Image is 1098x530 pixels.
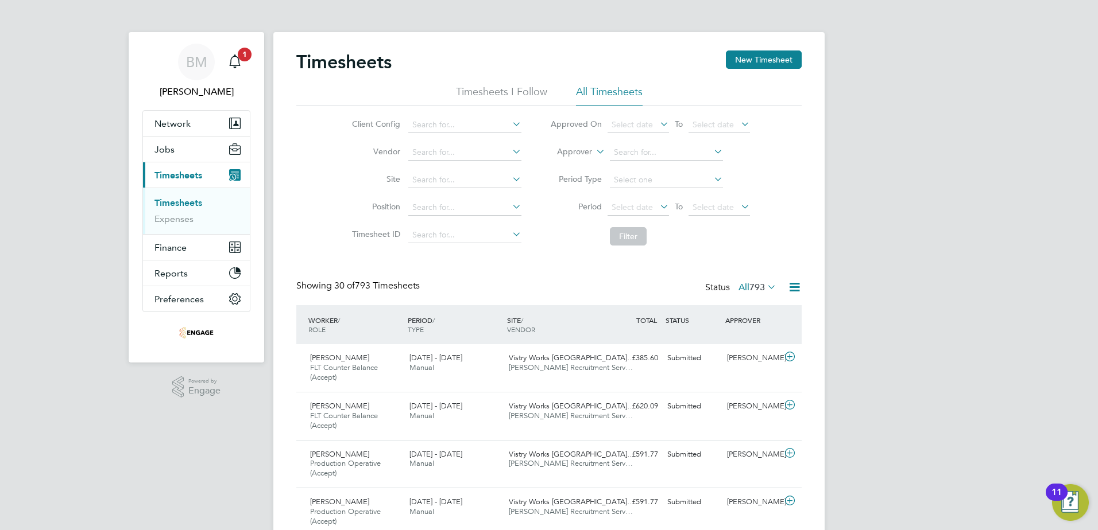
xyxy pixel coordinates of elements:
span: ROLE [308,325,326,334]
h2: Timesheets [296,50,392,73]
span: [PERSON_NAME] Recruitment Serv… [509,363,633,372]
div: Showing [296,280,422,292]
div: Submitted [663,493,722,512]
input: Search for... [610,145,723,161]
label: All [739,282,776,293]
a: Timesheets [154,197,202,208]
span: Engage [188,386,221,396]
span: [PERSON_NAME] [310,353,369,363]
span: [DATE] - [DATE] [409,353,462,363]
nav: Main navigation [129,32,264,363]
div: £620.09 [603,397,663,416]
div: 11 [1051,492,1062,507]
button: Reports [143,260,250,286]
button: Preferences [143,286,250,311]
span: Manual [409,506,434,516]
span: 30 of [334,280,355,291]
span: Powered by [188,376,221,386]
div: £591.77 [603,445,663,464]
li: All Timesheets [576,85,643,106]
div: [PERSON_NAME] [722,493,782,512]
span: Finance [154,242,187,253]
button: Network [143,111,250,136]
div: PERIOD [405,310,504,340]
span: Production Operative (Accept) [310,506,381,526]
span: [DATE] - [DATE] [409,497,462,506]
div: Timesheets [143,188,250,234]
span: To [671,116,686,131]
span: Select date [612,119,653,130]
span: Timesheets [154,170,202,181]
label: Period Type [550,174,602,184]
span: Vistry Works [GEOGRAPHIC_DATA]… [509,497,635,506]
span: Network [154,118,191,129]
button: Open Resource Center, 11 new notifications [1052,484,1089,521]
a: Expenses [154,213,194,224]
input: Search for... [408,172,521,188]
span: BM [186,54,207,69]
div: STATUS [663,310,722,330]
a: Powered byEngage [172,376,221,398]
a: 1 [223,44,246,80]
span: / [432,315,435,325]
button: Finance [143,235,250,260]
span: Reports [154,268,188,279]
label: Vendor [349,146,400,157]
label: Site [349,174,400,184]
label: Position [349,201,400,212]
div: Submitted [663,397,722,416]
span: 1 [238,48,252,61]
input: Search for... [408,200,521,216]
div: APPROVER [722,310,782,330]
span: Manual [409,411,434,420]
input: Search for... [408,145,521,161]
div: SITE [504,310,604,340]
span: Manual [409,363,434,372]
button: Filter [610,227,647,245]
img: acceptrec-logo-retina.png [179,324,214,342]
span: / [521,315,523,325]
span: Select date [693,119,734,130]
span: 793 Timesheets [334,280,420,291]
span: [PERSON_NAME] [310,401,369,411]
span: [DATE] - [DATE] [409,449,462,459]
div: £591.77 [603,493,663,512]
span: [PERSON_NAME] Recruitment Serv… [509,506,633,516]
div: [PERSON_NAME] [722,349,782,368]
span: Vistry Works [GEOGRAPHIC_DATA]… [509,449,635,459]
a: Go to home page [142,324,250,342]
span: TOTAL [636,315,657,325]
span: 793 [749,282,765,293]
li: Timesheets I Follow [456,85,547,106]
a: BM[PERSON_NAME] [142,44,250,99]
div: Status [705,280,779,296]
span: [PERSON_NAME] [310,449,369,459]
span: Vistry Works [GEOGRAPHIC_DATA]… [509,401,635,411]
span: Select date [612,202,653,212]
span: TYPE [408,325,424,334]
span: Jobs [154,144,175,155]
span: FLT Counter Balance (Accept) [310,363,378,382]
button: New Timesheet [726,50,802,69]
span: Manual [409,458,434,468]
button: Jobs [143,137,250,162]
label: Timesheet ID [349,229,400,239]
div: WORKER [306,310,405,340]
div: [PERSON_NAME] [722,397,782,416]
span: To [671,199,686,214]
span: Select date [693,202,734,212]
input: Search for... [408,117,521,133]
div: £385.60 [603,349,663,368]
span: VENDOR [507,325,535,334]
span: FLT Counter Balance (Accept) [310,411,378,430]
span: [PERSON_NAME] Recruitment Serv… [509,411,633,420]
input: Select one [610,172,723,188]
span: [DATE] - [DATE] [409,401,462,411]
span: [PERSON_NAME] Recruitment Serv… [509,458,633,468]
label: Approver [540,146,592,158]
input: Search for... [408,227,521,243]
label: Period [550,201,602,212]
span: Bozena Mazur [142,85,250,99]
div: [PERSON_NAME] [722,445,782,464]
div: Submitted [663,445,722,464]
